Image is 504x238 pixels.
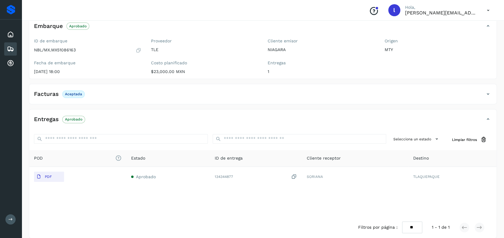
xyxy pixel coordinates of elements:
[385,38,492,44] label: Origen
[45,175,52,179] p: PDF
[306,155,340,161] span: Cliente receptor
[34,47,76,53] p: NBL/MX.MX51086163
[447,134,492,145] button: Limpiar filtros
[34,38,141,44] label: ID de embarque
[34,60,141,66] label: Fecha de embarque
[29,21,496,36] div: EmbarqueAprobado
[131,155,145,161] span: Estado
[413,155,429,161] span: Destino
[268,69,375,74] p: 1
[34,116,59,123] h4: Entregas
[432,224,450,230] span: 1 - 1 de 1
[34,91,59,98] h4: Facturas
[358,224,397,230] span: Filtros por página :
[34,155,121,161] span: POD
[65,92,82,96] p: Aceptada
[452,137,477,142] span: Limpiar filtros
[4,57,17,70] div: Cuentas por cobrar
[405,5,477,10] p: Hola,
[4,42,17,56] div: Embarques
[302,167,408,187] td: SORIANA
[34,69,141,74] p: [DATE] 18:00
[268,47,375,52] p: NIAGARA
[151,38,258,44] label: Proveedor
[385,47,492,52] p: MTY
[405,10,477,16] p: lorena.rojo@serviciosatc.com.mx
[29,89,496,104] div: FacturasAceptada
[268,60,375,66] label: Entregas
[215,155,243,161] span: ID de entrega
[151,69,258,74] p: $23,000.00 MXN
[136,174,156,179] span: Aprobado
[65,117,82,121] p: Aprobado
[69,24,87,28] p: Aprobado
[151,47,258,52] p: TLE
[391,134,442,144] button: Selecciona un estado
[34,172,64,182] button: PDF
[215,174,297,180] div: 134344877
[151,60,258,66] label: Costo planificado
[29,114,496,129] div: EntregasAprobado
[34,23,63,30] h4: Embarque
[268,38,375,44] label: Cliente emisor
[408,167,496,187] td: TLAQUEPAQUE
[4,28,17,41] div: Inicio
